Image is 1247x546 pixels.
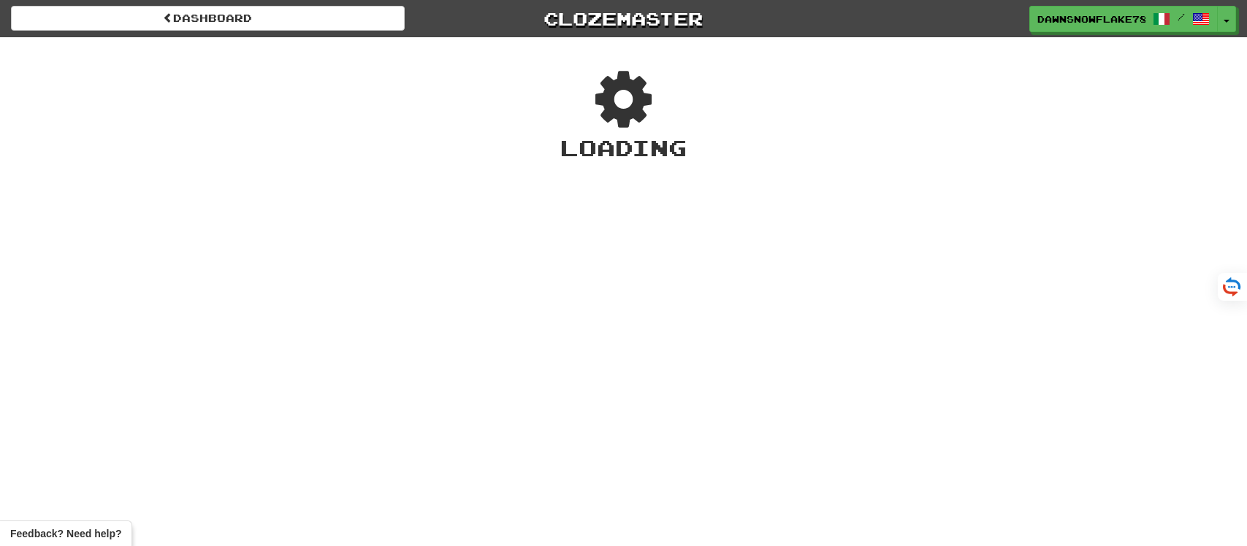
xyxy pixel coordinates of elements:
a: Dashboard [11,6,405,31]
a: DawnSnowflake7819 / [1029,6,1218,32]
span: DawnSnowflake7819 [1037,12,1145,26]
span: Open feedback widget [10,526,121,541]
span: / [1178,12,1185,22]
a: Clozemaster [427,6,820,31]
